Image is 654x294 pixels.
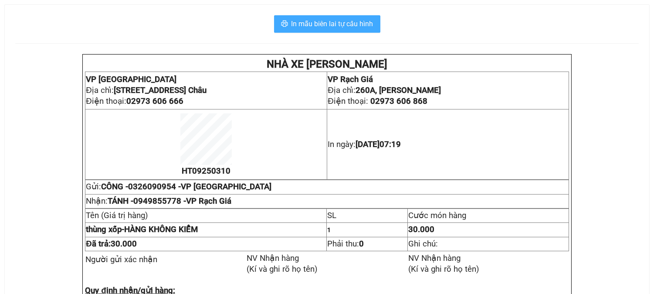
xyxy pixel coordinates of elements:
span: CÔNG - [101,182,271,191]
strong: 0 [359,239,364,249]
span: Tên (Giá trị hàng) [86,211,148,220]
span: Điện thoại: [86,96,183,106]
span: Nhận: [86,196,231,206]
strong: NHÀ XE [PERSON_NAME] [267,58,387,70]
span: Địa chỉ: [328,85,441,95]
span: NV Nhận hàng [247,253,299,263]
span: 30.000 [408,225,434,234]
strong: 260A, [PERSON_NAME] [356,85,441,95]
span: 1 [327,226,331,233]
span: Gửi: [86,182,271,191]
button: printerIn mẫu biên lai tự cấu hình [274,15,380,33]
span: NV Nhận hàng [408,253,461,263]
span: 30.000 [111,239,137,249]
span: In mẫu biên lai tự cấu hình [291,18,373,29]
span: - [86,225,124,234]
span: Ghi chú: [408,239,438,249]
span: 02973 606 666 [126,96,183,106]
span: [DATE] [356,140,401,149]
span: VP Rạch Giá [186,196,231,206]
span: (Kí và ghi rõ họ tên) [247,264,318,274]
span: 02973 606 868 [370,96,427,106]
span: Phải thu: [327,239,364,249]
span: 0326090954 - [128,182,271,191]
span: TÁNH - [108,196,231,206]
span: printer [281,20,288,28]
span: thùng xốp [86,225,122,234]
span: (Kí và ghi rõ họ tên) [408,264,479,274]
span: VP [GEOGRAPHIC_DATA] [181,182,271,191]
span: SL [327,211,336,220]
span: Người gửi xác nhận [85,255,157,264]
span: In ngày: [328,140,401,149]
strong: HÀNG KHÔNG KIỂM [86,225,198,234]
span: Địa chỉ: [86,85,206,95]
span: HT09250310 [182,166,230,176]
span: VP Rạch Giá [328,75,373,84]
span: Điện thoại: [328,96,427,106]
span: Đã trả: [86,239,136,249]
strong: [STREET_ADDRESS] Châu [114,85,207,95]
span: 07:19 [380,140,401,149]
span: VP [GEOGRAPHIC_DATA] [86,75,176,84]
span: 0949855778 - [133,196,231,206]
span: Cước món hàng [408,211,466,220]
